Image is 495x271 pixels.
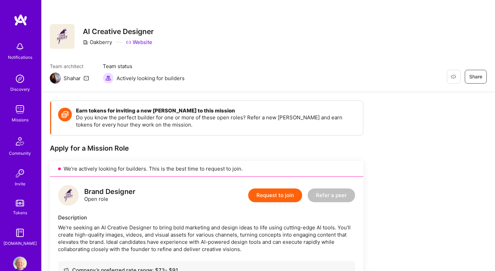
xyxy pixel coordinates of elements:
[13,166,27,180] img: Invite
[117,75,185,82] span: Actively looking for builders
[83,40,88,45] i: icon CompanyGray
[14,14,27,26] img: logo
[16,200,24,206] img: tokens
[84,188,135,195] div: Brand Designer
[469,73,482,80] span: Share
[12,133,28,150] img: Community
[50,24,75,49] img: Company Logo
[13,72,27,86] img: discovery
[50,73,61,84] img: Team Architect
[83,39,112,46] div: Oakberry
[9,150,31,157] div: Community
[10,86,30,93] div: Discovery
[103,73,114,84] img: Actively looking for builders
[11,257,29,270] a: User Avatar
[103,63,185,70] span: Team status
[76,108,356,114] h4: Earn tokens for inviting a new [PERSON_NAME] to this mission
[58,185,79,206] img: logo
[50,63,89,70] span: Team architect
[50,144,363,153] div: Apply for a Mission Role
[465,70,487,84] button: Share
[58,108,72,121] img: Token icon
[84,188,135,203] div: Open role
[8,54,32,61] div: Notifications
[248,188,302,202] button: Request to join
[76,114,356,128] p: Do you know the perfect builder for one or more of these open roles? Refer a new [PERSON_NAME] an...
[13,226,27,240] img: guide book
[84,75,89,81] i: icon Mail
[13,257,27,270] img: User Avatar
[13,40,27,54] img: bell
[3,240,37,247] div: [DOMAIN_NAME]
[58,224,355,253] div: We’re seeking an AI Creative Designer to bring bold marketing and design ideas to life using cutt...
[126,39,152,46] a: Website
[13,209,27,216] div: Tokens
[451,74,456,79] i: icon EyeClosed
[308,188,355,202] button: Refer a peer
[83,27,154,36] h3: AI Creative Designer
[13,102,27,116] img: teamwork
[58,214,355,221] div: Description
[15,180,25,187] div: Invite
[64,75,81,82] div: Shahar
[12,116,29,123] div: Missions
[50,161,363,177] div: We’re actively looking for builders. This is the best time to request to join.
